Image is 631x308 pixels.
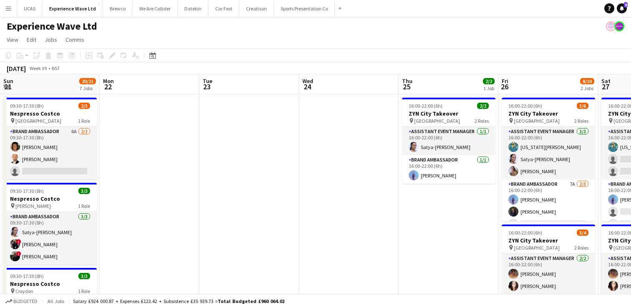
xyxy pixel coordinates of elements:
div: Salary £924 000.87 + Expenses £123.42 + Subsistence £35 939.73 = [73,298,284,304]
span: 26 [500,82,508,91]
a: 9 [617,3,627,13]
a: Edit [23,34,40,45]
app-card-role: Assistant Event Manager3/316:00-22:00 (6h)[US_STATE][PERSON_NAME]Satya-[PERSON_NAME][PERSON_NAME] [502,127,595,179]
span: Thu [402,77,412,85]
span: [PERSON_NAME] [15,203,51,209]
div: 7 Jobs [80,85,96,91]
div: [DATE] [7,64,26,73]
button: Budgeted [4,297,39,306]
span: 09:30-17:30 (8h) [10,188,44,194]
app-card-role: Brand Ambassador3/309:30-17:30 (8h)Satya-[PERSON_NAME]![PERSON_NAME]![PERSON_NAME] [3,212,97,265]
span: 2 Roles [475,118,489,124]
a: Jobs [41,34,60,45]
h3: ZYN City Takeover [402,110,495,117]
app-user-avatar: Florence Watkinson [606,21,616,31]
span: 09:30-17:30 (8h) [10,273,44,279]
span: View [7,36,18,43]
span: Croydon [15,288,33,294]
app-card-role: Assistant Event Manager1/116:00-22:00 (6h)Satya-[PERSON_NAME] [402,127,495,155]
span: 16:00-22:00 (6h) [508,103,542,109]
div: BST [52,65,60,71]
span: All jobs [46,298,66,304]
a: View [3,34,22,45]
span: Wed [302,77,313,85]
span: ! [16,251,21,256]
button: Sports Presentation Co [274,0,335,17]
span: 1 Role [78,203,90,209]
span: 9 [624,2,628,8]
span: [GEOGRAPHIC_DATA] [15,118,61,124]
app-card-role: Brand Ambassador6A2/309:30-17:30 (8h)[PERSON_NAME][PERSON_NAME] [3,127,97,179]
span: ! [16,239,21,244]
span: [GEOGRAPHIC_DATA] [414,118,460,124]
span: 23 [201,82,212,91]
app-job-card: 09:30-17:30 (8h)3/3Nespresso Costco [PERSON_NAME]1 RoleBrand Ambassador3/309:30-17:30 (8h)Satya-[... [3,183,97,265]
button: Datekin [178,0,209,17]
span: Sun [3,77,13,85]
span: 3/4 [577,230,588,236]
span: 20/21 [79,78,96,84]
span: 2/2 [483,78,495,84]
span: 16:00-22:00 (6h) [409,103,442,109]
span: 2/3 [78,103,90,109]
app-card-role: Brand Ambassador7A2/316:00-22:00 (6h)[PERSON_NAME][PERSON_NAME] [502,179,595,232]
span: Sat [601,77,611,85]
span: Comms [65,36,84,43]
span: Tue [203,77,212,85]
span: 25 [401,82,412,91]
div: 1 Job [483,85,494,91]
span: Total Budgeted £960 064.02 [218,298,284,304]
h1: Experience Wave Ltd [7,20,97,33]
app-card-role: Assistant Event Manager2/216:00-22:00 (6h)[PERSON_NAME][PERSON_NAME] [502,254,595,294]
span: Jobs [45,36,57,43]
a: Comms [62,34,88,45]
h3: Nespresso Costco [3,195,97,202]
span: 2 Roles [574,245,588,251]
span: 2 Roles [574,118,588,124]
span: Mon [103,77,114,85]
h3: ZYN City Takeover [502,237,595,244]
span: Week 39 [28,65,48,71]
span: 22 [102,82,114,91]
span: 24 [301,82,313,91]
span: Edit [27,36,36,43]
button: Car Fest [209,0,239,17]
span: 8/10 [580,78,594,84]
span: Fri [502,77,508,85]
app-job-card: 16:00-22:00 (6h)5/6ZYN City Takeover [GEOGRAPHIC_DATA]2 RolesAssistant Event Manager3/316:00-22:0... [502,98,595,221]
span: 2/2 [477,103,489,109]
span: 5/6 [577,103,588,109]
h3: Nespresso Costco [3,110,97,117]
span: [GEOGRAPHIC_DATA] [514,118,560,124]
span: [GEOGRAPHIC_DATA] [514,245,560,251]
app-job-card: 16:00-22:00 (6h)2/2ZYN City Takeover [GEOGRAPHIC_DATA]2 RolesAssistant Event Manager1/116:00-22:0... [402,98,495,184]
button: Brewco [103,0,133,17]
app-user-avatar: Lucy Carpenter [614,21,624,31]
button: UCAS [17,0,43,17]
span: 1 Role [78,288,90,294]
button: Experience Wave Ltd [43,0,103,17]
span: 1 Role [78,118,90,124]
span: 16:00-22:00 (6h) [508,230,542,236]
span: Budgeted [13,298,38,304]
span: 3/3 [78,273,90,279]
span: 27 [600,82,611,91]
app-card-role: Brand Ambassador1/116:00-22:00 (6h)[PERSON_NAME] [402,155,495,184]
span: 09:30-17:30 (8h) [10,103,44,109]
button: We Are Collider [133,0,178,17]
h3: ZYN City Takeover [502,110,595,117]
app-job-card: 09:30-17:30 (8h)2/3Nespresso Costco [GEOGRAPHIC_DATA]1 RoleBrand Ambassador6A2/309:30-17:30 (8h)[... [3,98,97,179]
div: 2 Jobs [581,85,594,91]
h3: Nespresso Costco [3,280,97,288]
span: 3/3 [78,188,90,194]
span: 21 [2,82,13,91]
button: Creatisan [239,0,274,17]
